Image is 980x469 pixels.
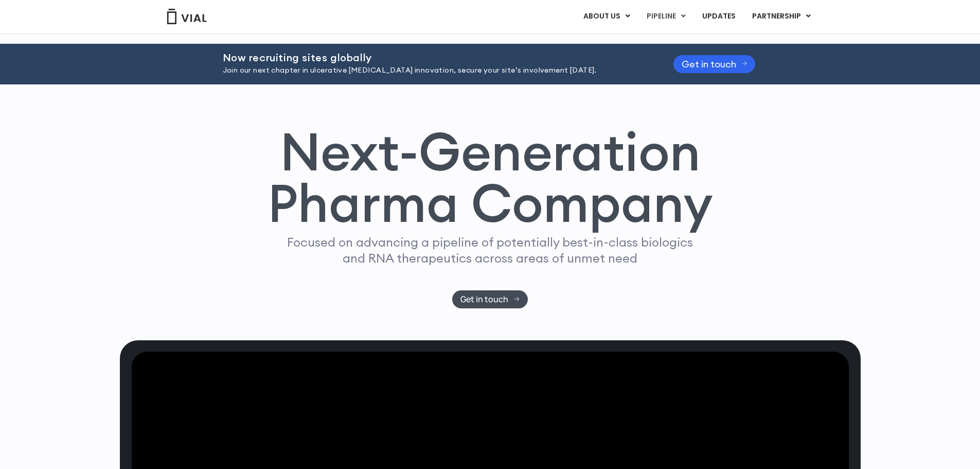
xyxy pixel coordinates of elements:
[223,65,648,76] p: Join our next chapter in ulcerative [MEDICAL_DATA] innovation, secure your site’s involvement [DA...
[223,52,648,63] h2: Now recruiting sites globally
[673,55,756,73] a: Get in touch
[460,296,508,303] span: Get in touch
[575,8,638,25] a: ABOUT USMenu Toggle
[694,8,743,25] a: UPDATES
[638,8,693,25] a: PIPELINEMenu Toggle
[283,234,698,266] p: Focused on advancing a pipeline of potentially best-in-class biologics and RNA therapeutics acros...
[452,290,528,308] a: Get in touch
[166,9,207,24] img: Vial Logo
[744,8,819,25] a: PARTNERSHIPMenu Toggle
[268,126,713,230] h1: Next-Generation Pharma Company
[682,60,736,68] span: Get in touch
